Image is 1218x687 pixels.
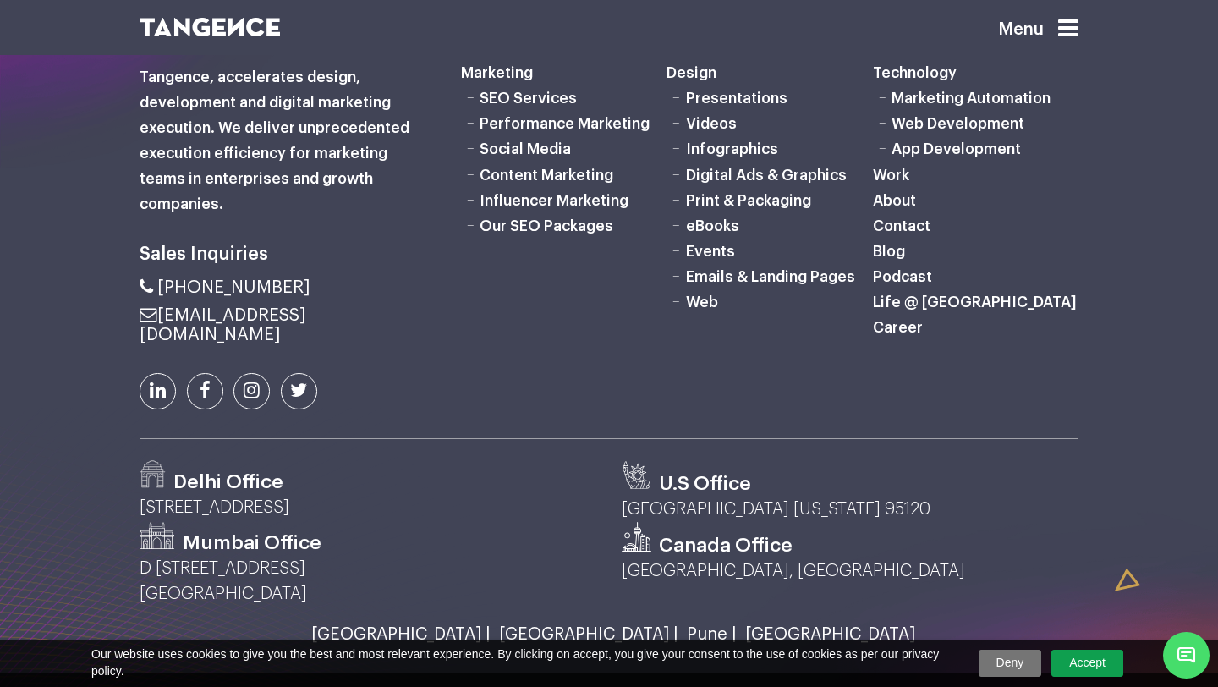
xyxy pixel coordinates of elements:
[140,64,436,217] h6: Tangence, accelerates design, development and digital marketing execution. We deliver unprecedent...
[892,91,1051,106] a: Marketing Automation
[686,244,735,259] a: Events
[873,320,923,335] a: Career
[622,497,1078,522] p: [GEOGRAPHIC_DATA] [US_STATE] 95120
[979,650,1042,677] a: Deny
[686,91,787,106] a: Presentations
[873,218,930,234] a: Contact
[659,533,793,558] h3: Canada Office
[140,495,596,520] p: [STREET_ADDRESS]
[686,218,739,234] a: eBooks
[461,60,667,85] h6: Marketing
[140,18,280,36] img: logo SVG
[91,646,955,679] span: Our website uses cookies to give you the best and most relevant experience. By clicking on accept...
[140,239,436,269] h6: Sales Inquiries
[1051,650,1123,677] a: Accept
[140,460,166,488] img: Path-529.png
[480,168,613,183] a: Content Marketing
[873,294,1077,310] a: Life @ [GEOGRAPHIC_DATA]
[480,218,613,234] a: Our SEO Packages
[873,60,1078,85] h6: Technology
[140,306,306,343] a: [EMAIL_ADDRESS][DOMAIN_NAME]
[183,530,321,556] h3: Mumbai Office
[659,471,751,497] h3: U.S Office
[622,558,1078,584] p: [GEOGRAPHIC_DATA], [GEOGRAPHIC_DATA]
[622,460,651,490] img: us.svg
[892,116,1024,131] a: Web Development
[737,625,915,644] a: [GEOGRAPHIC_DATA]
[686,269,855,284] a: Emails & Landing Pages
[873,193,916,208] a: About
[140,556,596,607] p: D [STREET_ADDRESS] [GEOGRAPHIC_DATA]
[892,141,1021,157] a: App Development
[140,522,175,549] img: Path-530.png
[480,91,577,106] a: SEO Services
[1163,632,1210,679] span: Chat Widget
[678,625,737,644] a: Pune |
[686,193,811,208] a: Print & Packaging
[667,60,872,85] h6: Design
[873,269,932,284] a: Podcast
[686,116,737,131] a: Videos
[480,116,650,131] a: Performance Marketing
[686,168,847,183] a: Digital Ads & Graphics
[686,294,718,310] a: Web
[491,625,678,644] a: [GEOGRAPHIC_DATA] |
[480,141,571,157] a: Social Media
[303,625,491,644] a: [GEOGRAPHIC_DATA] |
[173,470,283,495] h3: Delhi Office
[622,522,651,552] img: canada.svg
[157,278,310,296] span: [PHONE_NUMBER]
[873,168,909,183] a: Work
[480,193,628,208] a: Influencer Marketing
[686,141,778,157] a: Infographics
[140,278,310,296] a: [PHONE_NUMBER]
[873,244,905,259] a: Blog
